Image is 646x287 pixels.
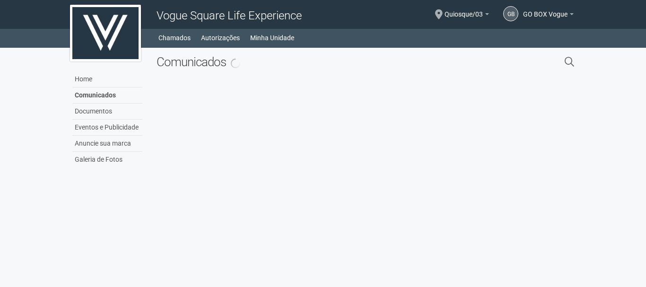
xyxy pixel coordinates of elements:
a: GO BOX Vogue [523,12,574,19]
span: Quiosque/03 [445,1,483,18]
img: spinner.png [230,58,241,69]
a: Eventos e Publicidade [72,120,142,136]
a: Quiosque/03 [445,12,489,19]
a: Autorizações [201,31,240,44]
a: Minha Unidade [250,31,294,44]
a: Galeria de Fotos [72,152,142,167]
span: Vogue Square Life Experience [157,9,302,22]
a: Documentos [72,104,142,120]
a: Home [72,71,142,87]
a: GB [503,6,518,21]
a: Anuncie sua marca [72,136,142,152]
span: GO BOX Vogue [523,1,567,18]
a: Comunicados [72,87,142,104]
h2: Comunicados [157,55,467,69]
img: logo.jpg [70,5,141,61]
a: Chamados [158,31,191,44]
